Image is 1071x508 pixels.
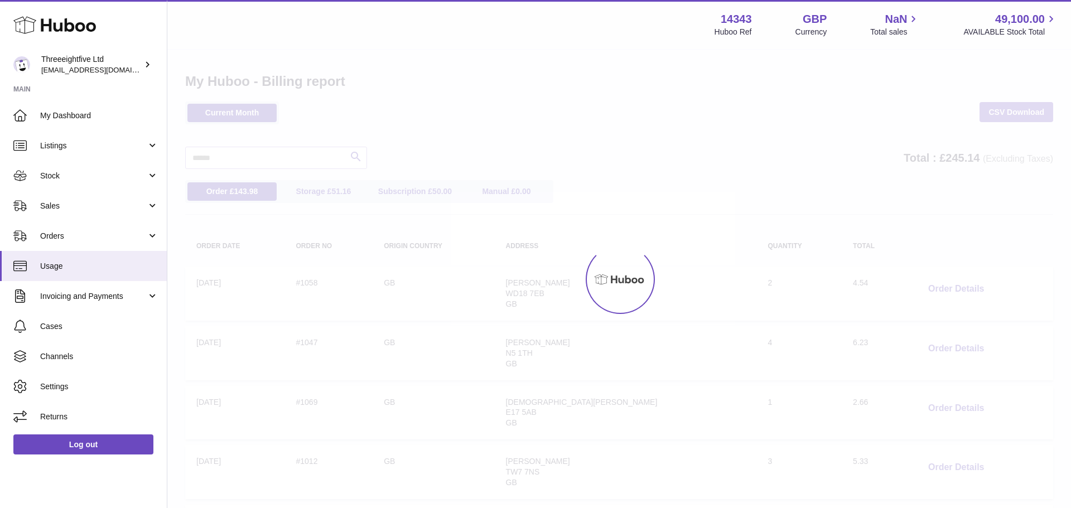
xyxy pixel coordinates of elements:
[40,261,158,272] span: Usage
[40,231,147,241] span: Orders
[40,412,158,422] span: Returns
[41,54,142,75] div: Threeeightfive Ltd
[40,171,147,181] span: Stock
[40,291,147,302] span: Invoicing and Payments
[795,27,827,37] div: Currency
[40,201,147,211] span: Sales
[715,27,752,37] div: Huboo Ref
[963,27,1058,37] span: AVAILABLE Stock Total
[40,321,158,332] span: Cases
[995,12,1045,27] span: 49,100.00
[40,381,158,392] span: Settings
[41,65,164,74] span: [EMAIL_ADDRESS][DOMAIN_NAME]
[13,434,153,454] a: Log out
[40,110,158,121] span: My Dashboard
[13,56,30,73] img: internalAdmin-14343@internal.huboo.com
[870,27,920,37] span: Total sales
[870,12,920,37] a: NaN Total sales
[963,12,1058,37] a: 49,100.00 AVAILABLE Stock Total
[40,141,147,151] span: Listings
[803,12,827,27] strong: GBP
[40,351,158,362] span: Channels
[885,12,907,27] span: NaN
[721,12,752,27] strong: 14343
